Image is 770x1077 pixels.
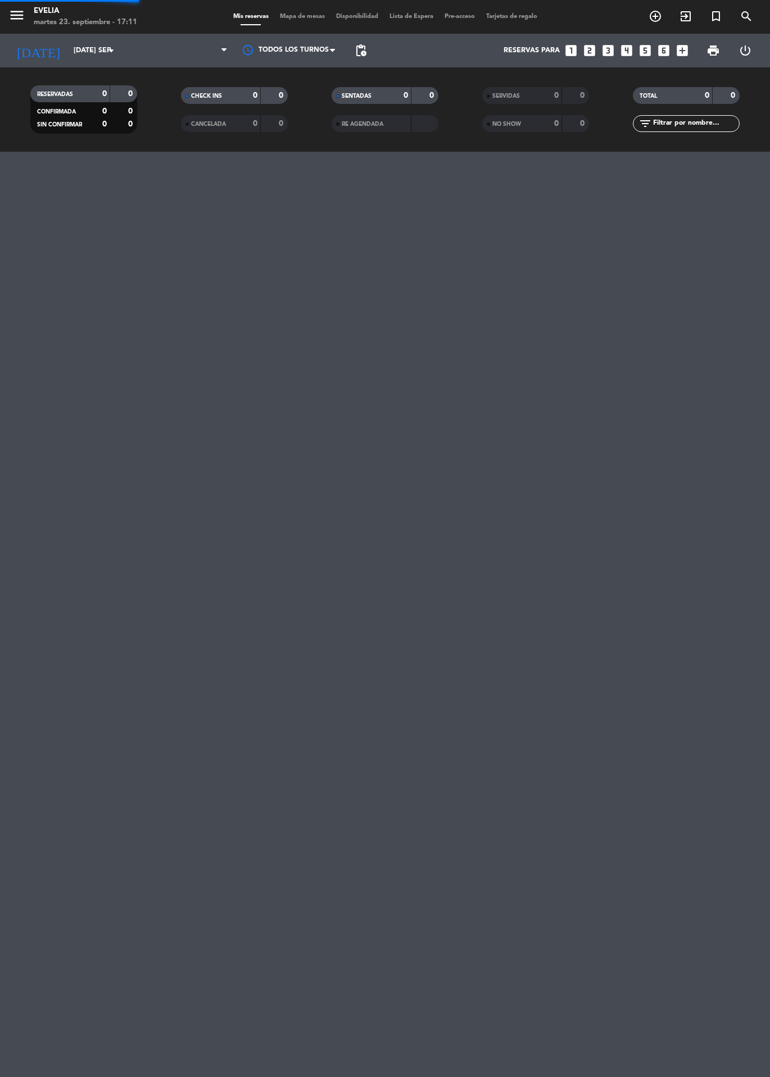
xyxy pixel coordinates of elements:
span: RESERVADAS [37,92,73,97]
strong: 0 [554,120,559,128]
i: looks_6 [656,43,671,58]
strong: 0 [102,107,107,115]
strong: 0 [429,92,436,99]
strong: 0 [279,120,286,128]
span: SERVIDAS [492,93,520,99]
i: exit_to_app [679,10,692,23]
strong: 0 [731,92,737,99]
strong: 0 [705,92,709,99]
i: add_box [675,43,690,58]
span: Pre-acceso [439,13,481,20]
strong: 0 [404,92,408,99]
i: turned_in_not [709,10,723,23]
i: looks_5 [638,43,653,58]
strong: 0 [253,92,257,99]
strong: 0 [253,120,257,128]
strong: 0 [102,120,107,128]
span: CANCELADA [191,121,226,127]
span: pending_actions [354,44,368,57]
strong: 0 [128,107,135,115]
i: menu [8,7,25,24]
i: looks_4 [619,43,634,58]
strong: 0 [580,120,587,128]
span: NO SHOW [492,121,521,127]
span: Tarjetas de regalo [481,13,543,20]
strong: 0 [128,120,135,128]
span: Lista de Espera [384,13,439,20]
button: menu [8,7,25,28]
strong: 0 [128,90,135,98]
i: add_circle_outline [649,10,662,23]
strong: 0 [580,92,587,99]
i: looks_one [564,43,578,58]
span: SIN CONFIRMAR [37,122,82,128]
div: LOG OUT [730,34,762,67]
span: CONFIRMADA [37,109,76,115]
i: looks_two [582,43,597,58]
span: SENTADAS [342,93,372,99]
span: Reservas para [504,47,560,54]
span: TOTAL [640,93,657,99]
span: RE AGENDADA [342,121,383,127]
input: Filtrar por nombre... [652,117,739,130]
div: Evelia [34,6,137,17]
span: Mis reservas [228,13,274,20]
span: Disponibilidad [330,13,384,20]
i: search [740,10,753,23]
i: arrow_drop_down [105,44,118,57]
strong: 0 [279,92,286,99]
strong: 0 [554,92,559,99]
span: Mapa de mesas [274,13,330,20]
span: print [706,44,720,57]
span: CHECK INS [191,93,222,99]
i: [DATE] [8,38,68,63]
i: power_settings_new [739,44,752,57]
div: martes 23. septiembre - 17:11 [34,17,137,28]
i: looks_3 [601,43,615,58]
strong: 0 [102,90,107,98]
i: filter_list [638,117,652,130]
